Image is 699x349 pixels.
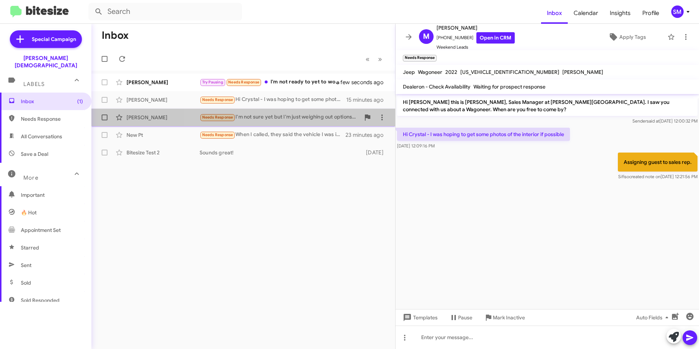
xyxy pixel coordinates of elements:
span: Starred [21,244,39,251]
span: « [366,55,370,64]
span: Try Pausing [202,80,223,85]
button: Templates [396,311,443,324]
button: SM [665,5,691,18]
span: Needs Response [228,80,259,85]
span: Needs Response [202,115,233,120]
p: Hi Crystal - I was hoping to get some photos of the interior if possible [397,128,570,141]
span: Needs Response [202,132,233,137]
p: Hi [PERSON_NAME] this is [PERSON_NAME], Sales Manager at [PERSON_NAME][GEOGRAPHIC_DATA]. I saw yo... [397,95,698,116]
span: Jeep [403,69,415,75]
a: Special Campaign [10,30,82,48]
span: All Conversations [21,133,62,140]
div: a few seconds ago [345,79,389,86]
span: Templates [401,311,438,324]
span: Sold [21,279,31,286]
span: Weekend Leads [437,44,515,51]
span: Needs Response [202,97,233,102]
a: Inbox [541,3,568,24]
span: 2022 [445,69,457,75]
p: Assigning guest to sales rep. [618,153,698,172]
span: Special Campaign [32,35,76,43]
button: Apply Tags [590,30,664,44]
span: [PERSON_NAME] [562,69,603,75]
button: Auto Fields [630,311,677,324]
span: Inbox [21,98,83,105]
div: I'm not sure yet but I'm just weighing out options right now [200,113,360,121]
span: Important [21,191,83,199]
span: Sender [DATE] 12:00:32 PM [632,118,698,124]
input: Search [88,3,242,20]
span: Wagoneer [418,69,442,75]
a: Calendar [568,3,604,24]
span: Sold Responded [21,297,60,304]
div: When I called, they said the vehicle I was interested in was already sold [200,131,345,139]
span: [US_VEHICLE_IDENTIFICATION_NUMBER] [460,69,559,75]
div: SM [671,5,684,18]
span: 🔥 Hot [21,209,37,216]
span: Needs Response [21,115,83,123]
button: Previous [361,52,374,67]
span: Apply Tags [619,30,646,44]
span: » [378,55,382,64]
div: I'm not ready to yet to work on a deal [200,78,345,86]
span: [PERSON_NAME] [437,23,515,32]
a: Insights [604,3,636,24]
span: Save a Deal [21,150,48,158]
span: Auto Fields [636,311,671,324]
button: Next [374,52,386,67]
span: Pause [458,311,472,324]
div: [PERSON_NAME] [126,96,200,104]
span: Sifiso [DATE] 12:21:56 PM [618,174,698,179]
span: Labels [23,81,45,87]
a: Open in CRM [476,32,515,44]
div: 15 minutes ago [346,96,389,104]
span: Dealeron - Check Availability [403,83,471,90]
span: [DATE] 12:09:16 PM [397,143,435,149]
h1: Inbox [102,30,129,41]
button: Mark Inactive [478,311,531,324]
span: created note on [629,174,661,179]
span: Waiting for prospect response [473,83,545,90]
div: [PERSON_NAME] [126,114,200,121]
span: (1) [77,98,83,105]
span: Appointment Set [21,226,61,234]
div: Hi Crystal - I was hoping to get some photos of the interior if possible [200,95,346,104]
div: [DATE] [363,149,389,156]
div: 23 minutes ago [345,131,389,139]
div: Sounds great! [200,149,363,156]
small: Needs Response [403,55,437,61]
button: Pause [443,311,478,324]
nav: Page navigation example [362,52,386,67]
div: Bitesize Test 2 [126,149,200,156]
a: Profile [636,3,665,24]
div: New Pt [126,131,200,139]
span: said at [647,118,660,124]
span: Mark Inactive [493,311,525,324]
span: M [423,31,430,42]
span: [PHONE_NUMBER] [437,32,515,44]
span: More [23,174,38,181]
div: [PERSON_NAME] [126,79,200,86]
span: Sent [21,262,31,269]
